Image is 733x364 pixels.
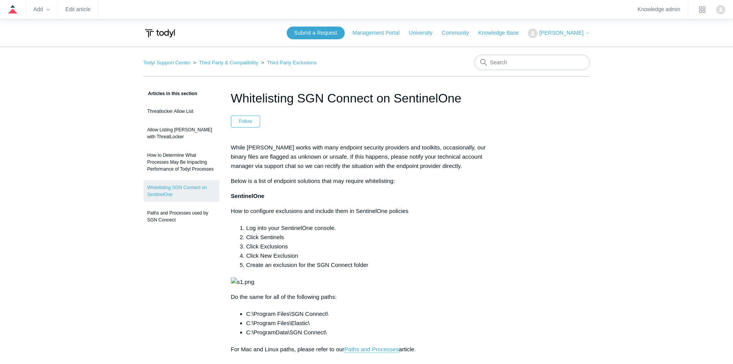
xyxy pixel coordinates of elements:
[231,345,503,354] p: For Mac and Linux paths, please refer to our article.
[260,60,317,65] li: Third Party Exclusions
[199,60,258,65] a: Third Party & Compatibility
[231,193,265,199] span: SentinelOne
[716,5,725,14] img: user avatar
[231,292,503,302] p: Whitelisting SGN Connect on SentinelOne
[65,7,90,12] a: Edit article
[231,116,260,127] button: Follow Article
[246,262,369,268] span: Create an exclusion for the SGN Connect folder
[144,60,190,65] a: Todyl Support Center
[716,5,725,14] zd-hc-trigger: Click your profile icon to open the profile menu
[409,29,440,37] a: University
[144,91,197,96] span: Articles in this section
[144,206,219,227] a: Paths and Processes used by SGN Connect
[246,225,336,231] span: Log into your SentinelOne console.
[478,29,526,37] a: Knowledge Base
[192,60,260,65] li: Third Party & Compatibility
[246,319,503,328] li: C:\Program Files\Elastic\
[539,30,583,36] span: [PERSON_NAME]
[144,104,219,119] a: Threatlocker Allow List
[144,180,219,202] a: Whitelisting SGN Connect on SentinelOne
[231,208,409,214] span: How to configure exclusions and include them in SentinelOne policies
[231,277,254,287] img: s1.png
[246,252,298,259] span: Click New Exclusion
[528,29,589,38] button: [PERSON_NAME]
[246,234,284,240] span: Click Sentinels
[246,328,503,337] li: C:\ProgramData\SGN Connect\
[231,178,395,184] span: Below is a list of endpoint solutions that may require whitelisting:
[638,7,680,12] a: Knowledge admin
[144,60,192,65] li: Todyl Support Center
[246,309,503,319] li: C:\Program Files\SGN Connect\
[231,89,503,107] h1: Whitelisting SGN Connect on SentinelOne
[144,26,176,40] img: Todyl Support Center Help Center home page
[144,122,219,144] a: Allow Listing [PERSON_NAME] with ThreatLocker
[33,7,50,12] zd-hc-trigger: Add
[352,29,407,37] a: Management Portal
[442,29,477,37] a: Community
[474,55,590,70] input: Search
[344,346,399,353] a: Paths and Processes
[231,144,486,169] span: While [PERSON_NAME] works with many endpoint security providers and toolkits, occasionally, our b...
[267,60,317,65] a: Third Party Exclusions
[287,27,345,39] a: Submit a Request
[144,148,219,176] a: How to Determine What Processes May Be Impacting Performance of Todyl Processes
[246,243,288,250] span: Click Exclusions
